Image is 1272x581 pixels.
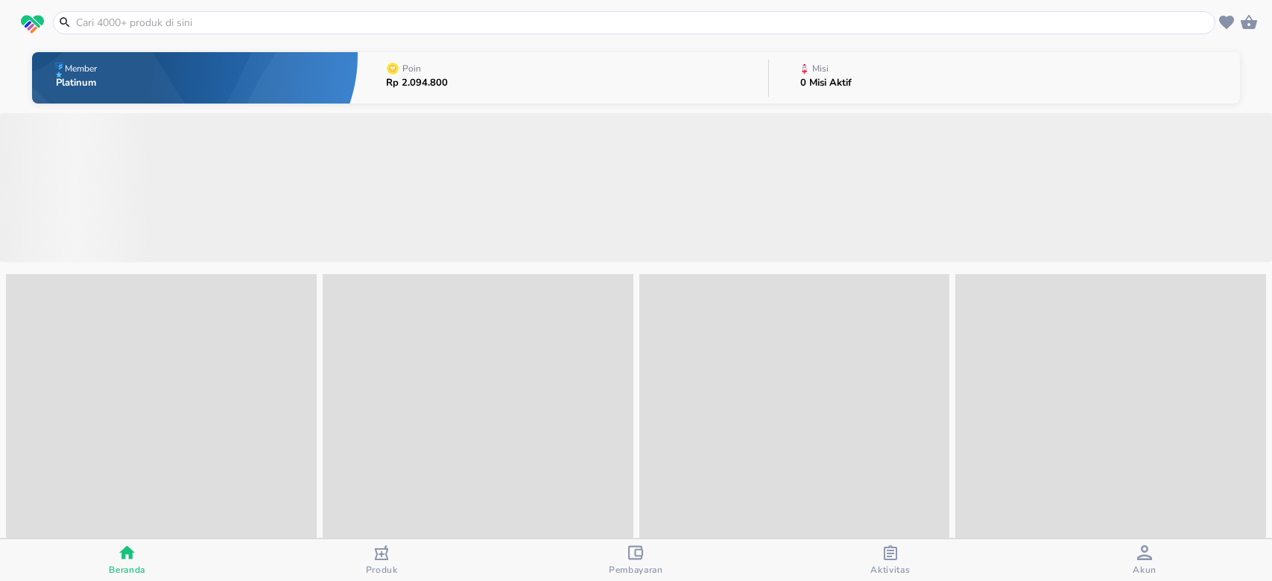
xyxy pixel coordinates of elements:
button: Akun [1018,539,1272,581]
span: Pembayaran [609,564,663,576]
span: Akun [1133,564,1156,576]
button: Produk [254,539,508,581]
button: PoinRp 2.094.800 [358,48,768,107]
p: Platinum [56,78,100,88]
button: MemberPlatinum [32,48,358,107]
span: Beranda [109,564,145,576]
img: logo_swiperx_s.bd005f3b.svg [21,15,44,34]
p: Member [65,64,97,73]
span: Aktivitas [870,564,910,576]
button: Aktivitas [763,539,1017,581]
button: Misi0 Misi Aktif [769,48,1240,107]
button: Pembayaran [509,539,763,581]
p: Poin [402,64,421,73]
p: Misi [812,64,829,73]
input: Cari 4000+ produk di sini [75,15,1212,31]
p: Rp 2.094.800 [386,78,448,88]
span: Produk [366,564,398,576]
p: 0 Misi Aktif [800,78,852,88]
